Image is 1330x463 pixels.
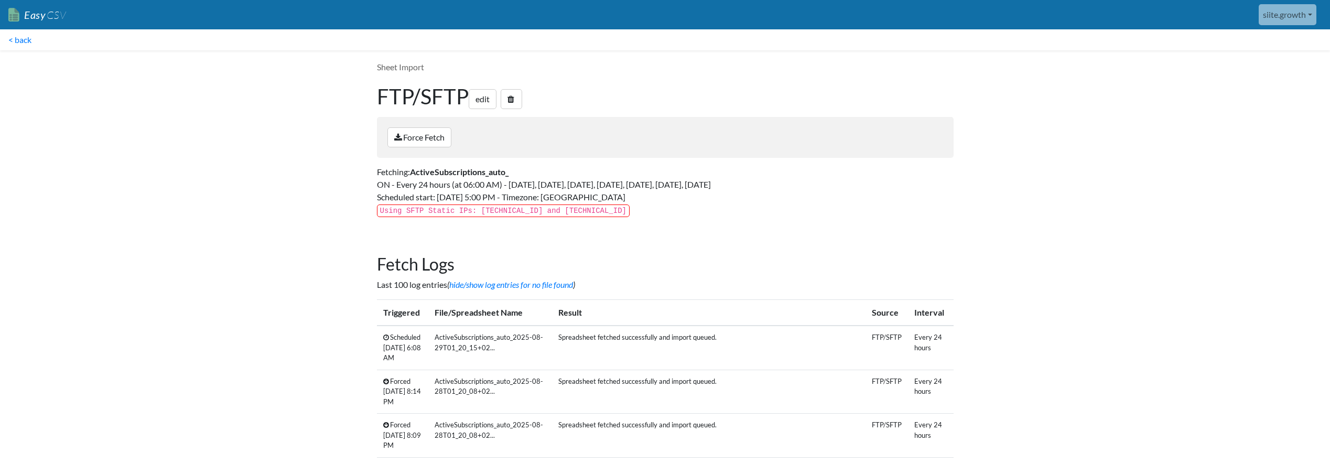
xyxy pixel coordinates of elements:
[866,326,908,370] td: FTP/SFTP
[46,8,66,21] span: CSV
[377,84,954,109] h1: FTP/SFTP
[1259,4,1316,25] a: siite.growth
[377,61,954,73] p: Sheet Import
[428,300,552,326] th: File/Spreadsheet Name
[377,254,954,274] h2: Fetch Logs
[469,89,496,109] a: edit
[377,370,429,414] td: Forced [DATE] 8:14 PM
[410,167,509,177] strong: ActiveSubscriptions_auto_
[552,326,865,370] td: Spreadsheet fetched successfully and import queued.
[908,300,954,326] th: Interval
[552,414,865,458] td: Spreadsheet fetched successfully and import queued.
[387,127,451,147] a: Force Fetch
[866,414,908,458] td: FTP/SFTP
[866,370,908,414] td: FTP/SFTP
[377,414,429,458] td: Forced [DATE] 8:09 PM
[377,300,429,326] th: Triggered
[428,414,552,458] td: ActiveSubscriptions_auto_2025-08-28T01_20_08+02...
[8,4,66,26] a: EasyCSV
[449,279,573,289] a: hide/show log entries for no file found
[447,279,575,289] i: ( )
[377,326,429,370] td: Scheduled [DATE] 6:08 AM
[377,166,954,217] p: Fetching: ON - Every 24 hours (at 06:00 AM) - [DATE], [DATE], [DATE], [DATE], [DATE], [DATE], [DA...
[866,300,908,326] th: Source
[552,370,865,414] td: Spreadsheet fetched successfully and import queued.
[377,204,630,217] code: Using SFTP Static IPs: [TECHNICAL_ID] and [TECHNICAL_ID]
[908,326,954,370] td: Every 24 hours
[908,370,954,414] td: Every 24 hours
[552,300,865,326] th: Result
[428,370,552,414] td: ActiveSubscriptions_auto_2025-08-28T01_20_08+02...
[377,278,954,291] p: Last 100 log entries
[428,326,552,370] td: ActiveSubscriptions_auto_2025-08-29T01_20_15+02...
[908,414,954,458] td: Every 24 hours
